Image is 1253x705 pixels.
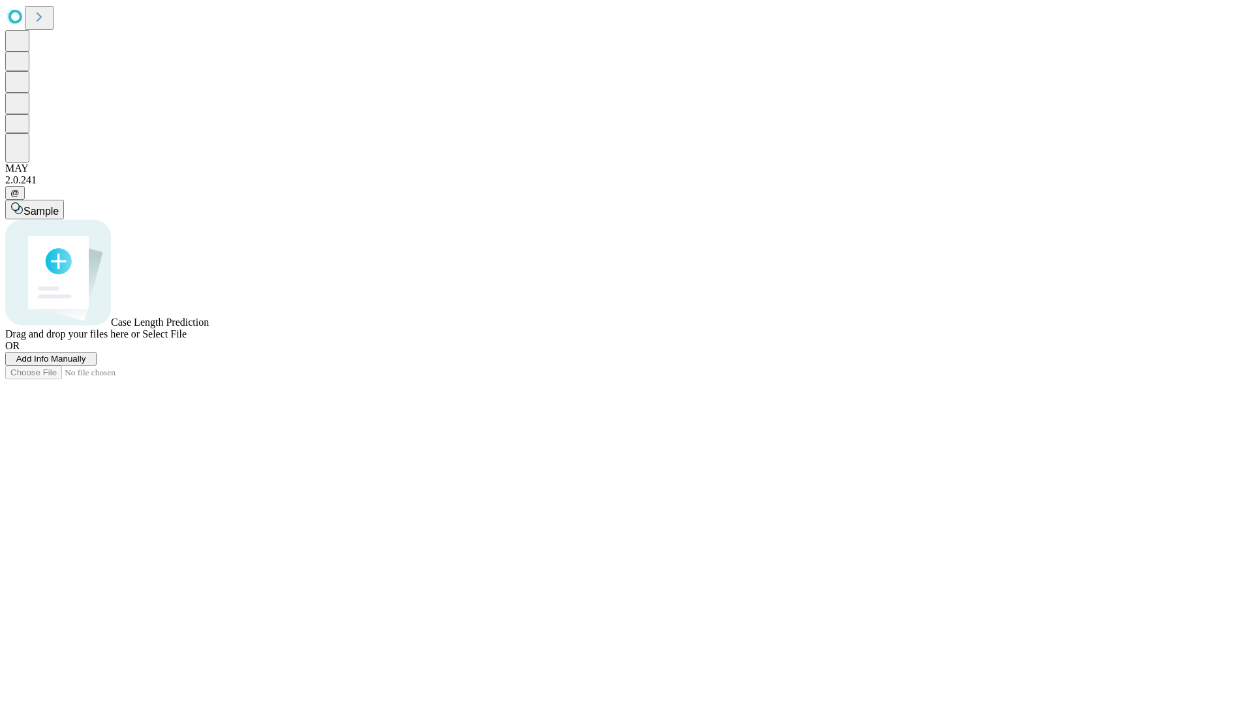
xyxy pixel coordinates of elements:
span: @ [10,188,20,198]
span: Select File [142,328,187,339]
button: @ [5,186,25,200]
div: MAY [5,163,1248,174]
span: Sample [23,206,59,217]
button: Sample [5,200,64,219]
span: Drag and drop your files here or [5,328,140,339]
button: Add Info Manually [5,352,97,366]
span: OR [5,340,20,351]
span: Case Length Prediction [111,317,209,328]
div: 2.0.241 [5,174,1248,186]
span: Add Info Manually [16,354,86,364]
